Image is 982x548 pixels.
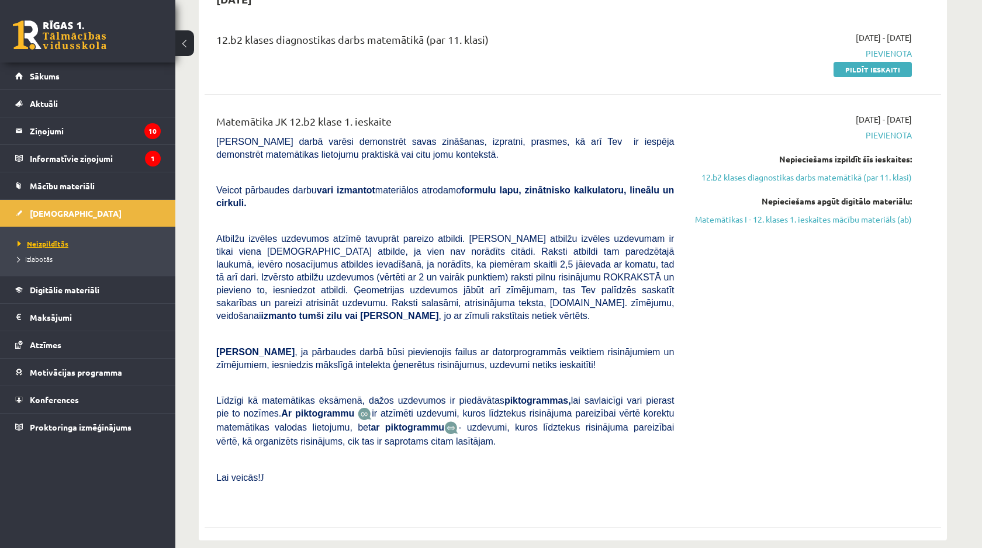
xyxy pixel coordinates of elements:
[834,62,912,77] a: Pildīt ieskaiti
[15,304,161,331] a: Maksājumi
[30,394,79,405] span: Konferences
[18,254,53,263] span: Izlabotās
[18,239,68,248] span: Neizpildītās
[216,185,674,208] b: formulu lapu, zinātnisko kalkulatoru, lineālu un cirkuli.
[15,172,161,199] a: Mācību materiāli
[15,117,161,144] a: Ziņojumi10
[18,254,164,264] a: Izlabotās
[18,238,164,249] a: Neizpildītās
[30,71,60,81] span: Sākums
[216,408,674,432] span: ir atzīmēti uzdevumi, kuros līdztekus risinājuma pareizībai vērtē korektu matemātikas valodas lie...
[358,407,372,421] img: JfuEzvunn4EvwAAAAASUVORK5CYII=
[299,311,438,321] b: tumši zilu vai [PERSON_NAME]
[444,421,458,435] img: wKvN42sLe3LLwAAAABJRU5ErkJggg==
[216,347,295,357] span: [PERSON_NAME]
[216,473,261,483] span: Lai veicās!
[30,145,161,172] legend: Informatīvie ziņojumi
[15,276,161,303] a: Digitālie materiāli
[691,153,912,165] div: Nepieciešams izpildīt šīs ieskaites:
[371,422,444,432] b: ar piktogrammu
[691,213,912,226] a: Matemātikas I - 12. klases 1. ieskaites mācību materiāls (ab)
[691,129,912,141] span: Pievienota
[691,47,912,60] span: Pievienota
[216,137,674,159] span: [PERSON_NAME] darbā varēsi demonstrēt savas zināšanas, izpratni, prasmes, kā arī Tev ir iespēja d...
[216,113,674,135] div: Matemātika JK 12.b2 klase 1. ieskaite
[216,32,674,53] div: 12.b2 klases diagnostikas darbs matemātikā (par 11. klasi)
[216,347,674,370] span: , ja pārbaudes darbā būsi pievienojis failus ar datorprogrammās veiktiem risinājumiem un zīmējumi...
[30,181,95,191] span: Mācību materiāli
[15,386,161,413] a: Konferences
[30,367,122,377] span: Motivācijas programma
[30,285,99,295] span: Digitālie materiāli
[30,98,58,109] span: Aktuāli
[145,151,161,167] i: 1
[216,185,674,208] span: Veicot pārbaudes darbu materiālos atrodamo
[15,414,161,441] a: Proktoringa izmēģinājums
[15,200,161,227] a: [DEMOGRAPHIC_DATA]
[216,396,674,418] span: Līdzīgi kā matemātikas eksāmenā, dažos uzdevumos ir piedāvātas lai savlaicīgi vari pierast pie to...
[30,339,61,350] span: Atzīmes
[261,473,264,483] span: J
[317,185,375,195] b: vari izmantot
[281,408,354,418] b: Ar piktogrammu
[13,20,106,50] a: Rīgas 1. Tālmācības vidusskola
[261,311,296,321] b: izmanto
[30,117,161,144] legend: Ziņojumi
[144,123,161,139] i: 10
[691,195,912,207] div: Nepieciešams apgūt digitālo materiālu:
[15,145,161,172] a: Informatīvie ziņojumi1
[15,90,161,117] a: Aktuāli
[504,396,571,405] b: piktogrammas,
[30,422,132,432] span: Proktoringa izmēģinājums
[30,304,161,331] legend: Maksājumi
[856,113,912,126] span: [DATE] - [DATE]
[691,171,912,183] a: 12.b2 klases diagnostikas darbs matemātikā (par 11. klasi)
[15,63,161,89] a: Sākums
[856,32,912,44] span: [DATE] - [DATE]
[15,359,161,386] a: Motivācijas programma
[216,234,674,321] span: Atbilžu izvēles uzdevumos atzīmē tavuprāt pareizo atbildi. [PERSON_NAME] atbilžu izvēles uzdevuma...
[30,208,122,218] span: [DEMOGRAPHIC_DATA]
[15,331,161,358] a: Atzīmes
